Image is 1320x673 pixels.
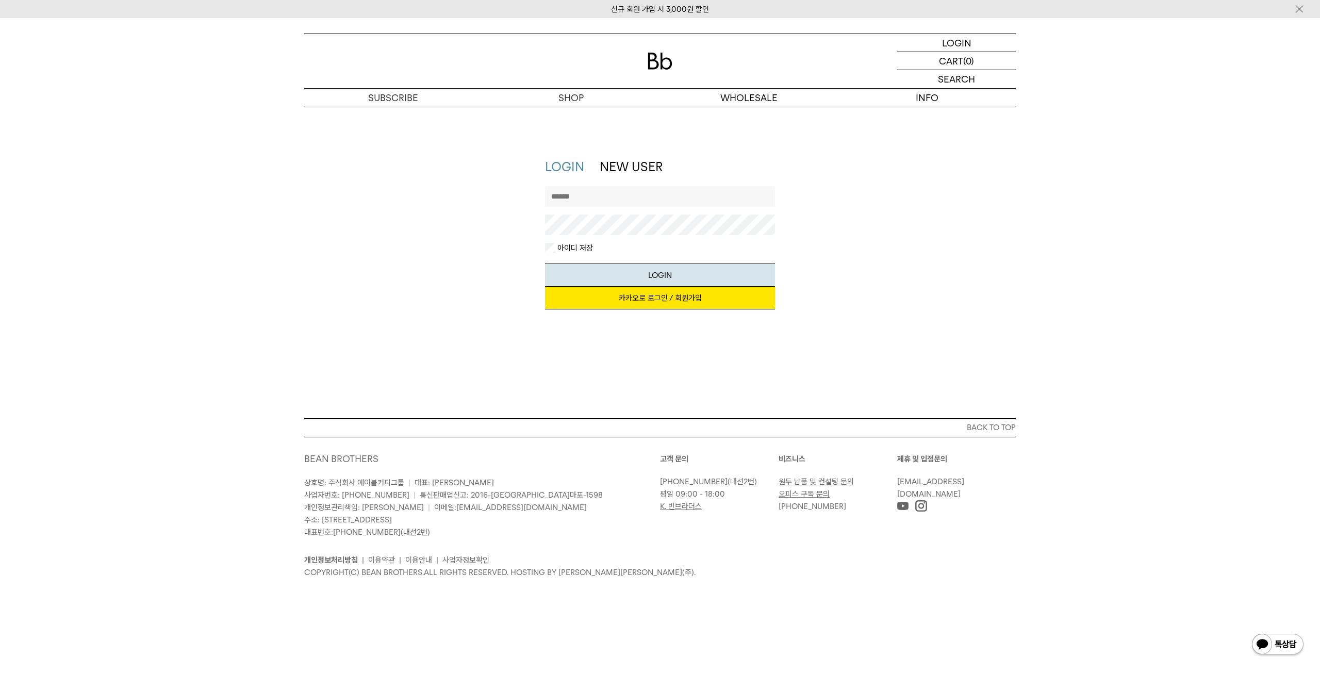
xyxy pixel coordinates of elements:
[304,528,430,537] span: 대표번호: (내선2번)
[1251,633,1305,658] img: 카카오톡 채널 1:1 채팅 버튼
[545,264,775,287] button: LOGIN
[938,70,975,88] p: SEARCH
[333,528,401,537] a: [PHONE_NUMBER]
[482,89,660,107] a: SHOP
[648,53,672,70] img: 로고
[399,554,401,566] li: |
[428,503,430,512] span: |
[779,453,897,465] p: 비즈니스
[897,34,1016,52] a: LOGIN
[304,515,392,524] span: 주소: [STREET_ADDRESS]
[405,555,432,565] a: 이용안내
[304,566,1016,579] p: COPYRIGHT(C) BEAN BROTHERS. ALL RIGHTS RESERVED. HOSTING BY [PERSON_NAME][PERSON_NAME](주).
[660,488,773,500] p: 평일 09:00 - 18:00
[555,243,593,253] label: 아이디 저장
[660,89,838,107] p: WHOLESALE
[304,490,409,500] span: 사업자번호: [PHONE_NUMBER]
[368,555,395,565] a: 이용약관
[779,502,846,511] a: [PHONE_NUMBER]
[436,554,438,566] li: |
[362,554,364,566] li: |
[660,453,779,465] p: 고객 문의
[611,5,709,14] a: 신규 회원 가입 시 3,000원 할인
[434,503,587,512] span: 이메일:
[408,478,410,487] span: |
[660,477,728,486] a: [PHONE_NUMBER]
[304,478,404,487] span: 상호명: 주식회사 에이블커피그룹
[963,52,974,70] p: (0)
[779,489,830,499] a: 오피스 구독 문의
[304,503,424,512] span: 개인정보관리책임: [PERSON_NAME]
[779,477,854,486] a: 원두 납품 및 컨설팅 문의
[660,502,702,511] a: K. 빈브라더스
[304,89,482,107] a: SUBSCRIBE
[545,159,584,174] a: LOGIN
[304,453,378,464] a: BEAN BROTHERS
[660,475,773,488] p: (내선2번)
[838,89,1016,107] p: INFO
[442,555,489,565] a: 사업자정보확인
[415,478,494,487] span: 대표: [PERSON_NAME]
[414,490,416,500] span: |
[942,34,971,52] p: LOGIN
[600,159,663,174] a: NEW USER
[545,287,775,309] a: 카카오로 로그인 / 회원가입
[420,490,603,500] span: 통신판매업신고: 2016-[GEOGRAPHIC_DATA]마포-1598
[897,477,964,499] a: [EMAIL_ADDRESS][DOMAIN_NAME]
[304,418,1016,437] button: BACK TO TOP
[897,52,1016,70] a: CART (0)
[456,503,587,512] a: [EMAIL_ADDRESS][DOMAIN_NAME]
[897,453,1016,465] p: 제휴 및 입점문의
[939,52,963,70] p: CART
[304,555,358,565] a: 개인정보처리방침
